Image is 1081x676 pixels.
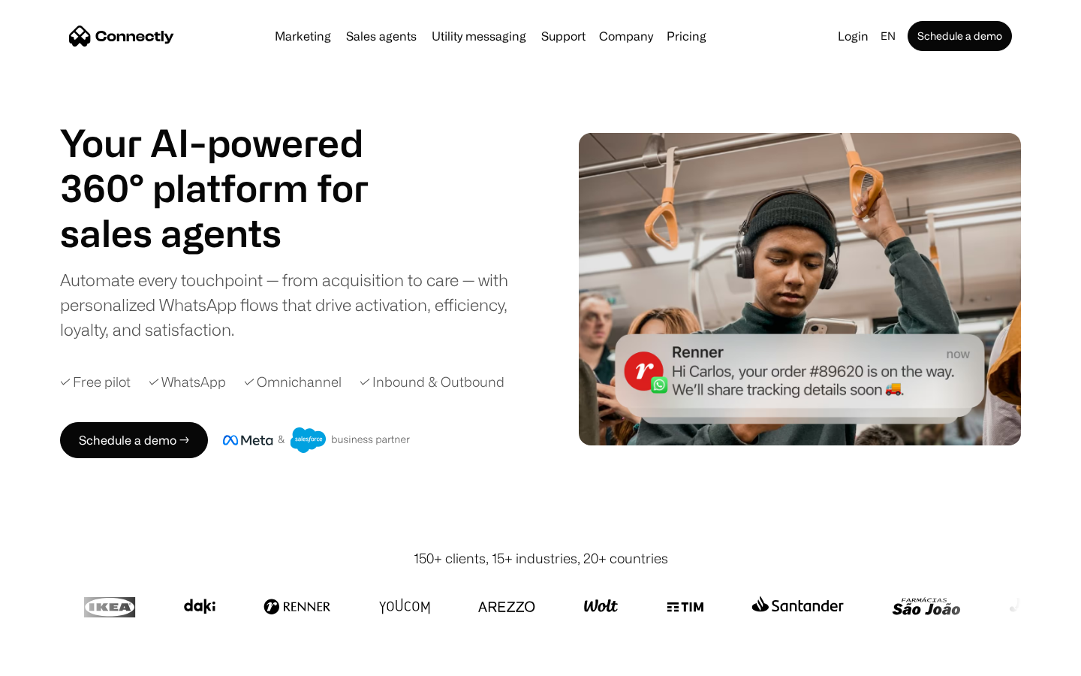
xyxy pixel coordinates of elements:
[426,30,532,42] a: Utility messaging
[60,422,208,458] a: Schedule a demo →
[15,648,90,671] aside: Language selected: English
[908,21,1012,51] a: Schedule a demo
[60,120,405,210] h1: Your AI-powered 360° platform for
[360,372,504,392] div: ✓ Inbound & Outbound
[60,267,533,342] div: Automate every touchpoint — from acquisition to care — with personalized WhatsApp flows that driv...
[149,372,226,392] div: ✓ WhatsApp
[60,372,131,392] div: ✓ Free pilot
[832,26,875,47] a: Login
[881,26,896,47] div: en
[223,427,411,453] img: Meta and Salesforce business partner badge.
[599,26,653,47] div: Company
[269,30,337,42] a: Marketing
[60,210,405,255] h1: sales agents
[244,372,342,392] div: ✓ Omnichannel
[414,548,668,569] div: 150+ clients, 15+ industries, 20+ countries
[535,30,592,42] a: Support
[661,30,712,42] a: Pricing
[30,650,90,671] ul: Language list
[340,30,423,42] a: Sales agents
